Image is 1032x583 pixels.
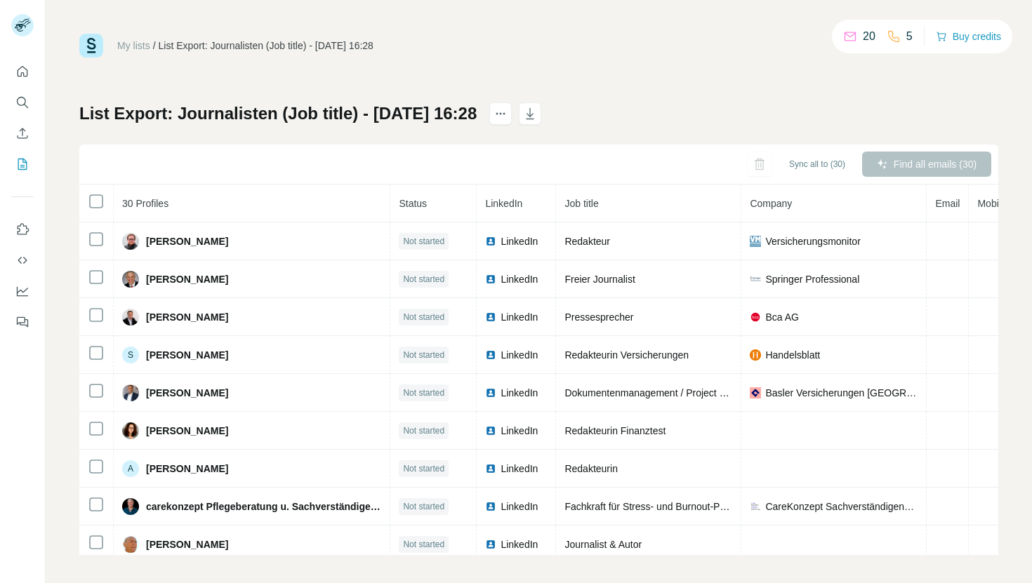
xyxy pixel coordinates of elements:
[765,310,798,324] span: Bca AG
[485,274,496,285] img: LinkedIn logo
[485,463,496,474] img: LinkedIn logo
[750,311,761,323] img: company-logo
[11,309,34,335] button: Feedback
[765,348,820,362] span: Handelsblatt
[79,102,477,125] h1: List Export: Journalisten (Job title) - [DATE] 16:28
[122,347,139,363] div: S
[485,236,496,247] img: LinkedIn logo
[122,233,139,250] img: Avatar
[936,27,1001,46] button: Buy credits
[485,198,522,209] span: LinkedIn
[146,462,228,476] span: [PERSON_NAME]
[399,198,427,209] span: Status
[11,217,34,242] button: Use Surfe on LinkedIn
[564,349,689,361] span: Redakteurin Versicherungen
[146,234,228,248] span: [PERSON_NAME]
[403,311,444,323] span: Not started
[122,384,139,401] img: Avatar
[750,274,761,285] img: company-logo
[779,154,855,175] button: Sync all to (30)
[935,198,960,209] span: Email
[403,235,444,248] span: Not started
[564,198,598,209] span: Job title
[403,387,444,399] span: Not started
[159,39,373,53] div: List Export: Journalisten (Job title) - [DATE] 16:28
[146,272,228,286] span: [PERSON_NAME]
[146,310,228,324] span: [PERSON_NAME]
[403,424,444,437] span: Not started
[146,537,228,551] span: [PERSON_NAME]
[765,272,859,286] span: Springer Professional
[750,236,761,247] img: company-logo
[501,348,538,362] span: LinkedIn
[564,425,666,436] span: Redakteurin Finanztest
[501,500,538,514] span: LinkedIn
[501,462,538,476] span: LinkedIn
[403,349,444,361] span: Not started
[501,310,538,324] span: LinkedIn
[564,274,635,285] span: Freier Journalist
[501,386,538,400] span: LinkedIn
[122,536,139,553] img: Avatar
[146,424,228,438] span: [PERSON_NAME]
[863,28,875,45] p: 20
[564,236,610,247] span: Redakteur
[501,272,538,286] span: LinkedIn
[122,271,139,288] img: Avatar
[146,348,228,362] span: [PERSON_NAME]
[564,387,805,398] span: Dokumentenmanagement / Project Document Manager
[146,500,381,514] span: carekonzept Pflegeberatung u. Sachverständigenbüro
[564,539,642,550] span: Journalist & Autor
[122,309,139,326] img: Avatar
[564,311,633,323] span: Pressesprecher
[564,501,760,512] span: Fachkraft für Stress- und Burnout-Prävention
[153,39,156,53] li: /
[750,387,761,398] img: company-logo
[501,424,538,438] span: LinkedIn
[750,349,761,361] img: company-logo
[11,59,34,84] button: Quick start
[765,500,918,514] span: CareKonzept Sachverständigenbüro für Pflege AND Pflegeberatung
[11,90,34,115] button: Search
[11,152,34,177] button: My lists
[485,501,496,512] img: LinkedIn logo
[765,386,918,400] span: Basler Versicherungen [GEOGRAPHIC_DATA]
[489,102,512,125] button: actions
[403,500,444,513] span: Not started
[11,121,34,146] button: Enrich CSV
[485,387,496,398] img: LinkedIn logo
[79,34,103,58] img: Surfe Logo
[501,234,538,248] span: LinkedIn
[765,234,860,248] span: Versicherungsmonitor
[485,349,496,361] img: LinkedIn logo
[11,279,34,304] button: Dashboard
[501,537,538,551] span: LinkedIn
[122,460,139,477] div: A
[117,40,150,51] a: My lists
[403,462,444,475] span: Not started
[789,158,845,170] span: Sync all to (30)
[11,248,34,273] button: Use Surfe API
[750,198,792,209] span: Company
[906,28,913,45] p: 5
[403,273,444,286] span: Not started
[485,539,496,550] img: LinkedIn logo
[146,386,228,400] span: [PERSON_NAME]
[750,501,761,512] img: company-logo
[564,463,618,474] span: Redakteurin
[122,498,139,515] img: Avatar
[977,198,1006,209] span: Mobile
[122,198,168,209] span: 30 Profiles
[122,422,139,439] img: Avatar
[403,538,444,551] span: Not started
[485,425,496,436] img: LinkedIn logo
[485,311,496,323] img: LinkedIn logo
